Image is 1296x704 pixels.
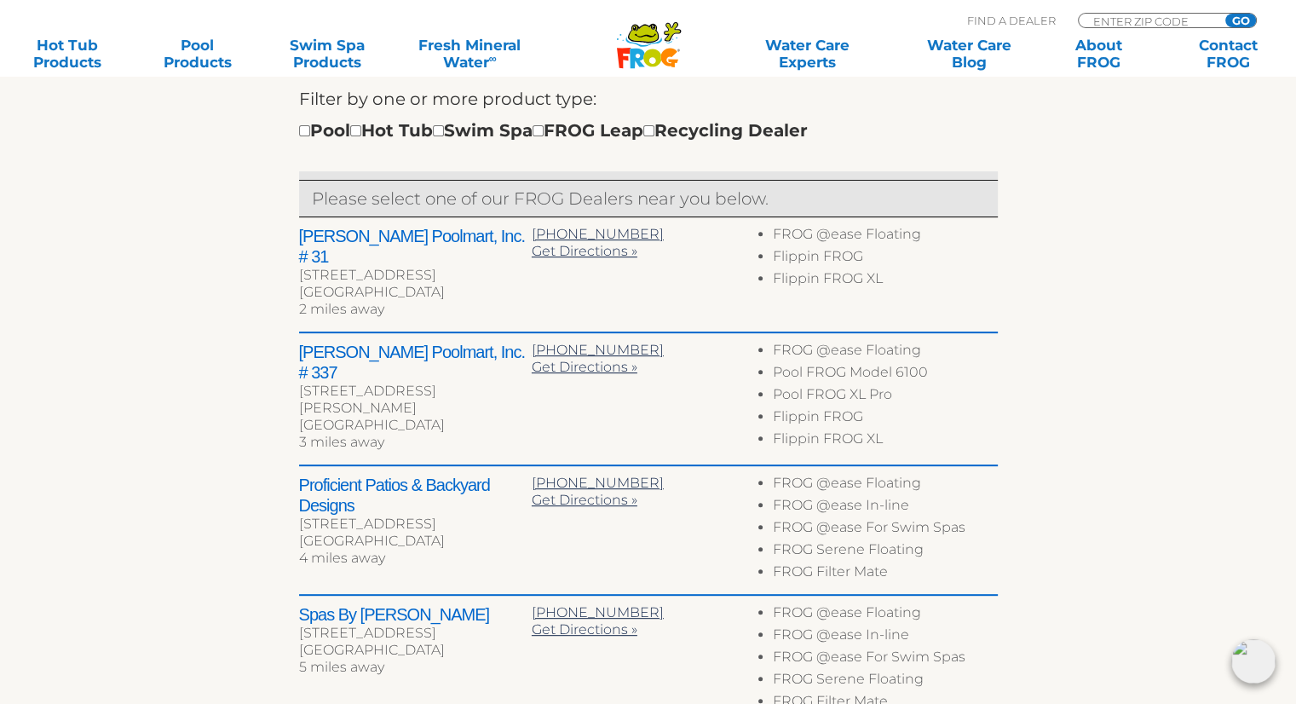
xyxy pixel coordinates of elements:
[299,284,532,301] div: [GEOGRAPHIC_DATA]
[299,516,532,533] div: [STREET_ADDRESS]
[299,301,384,317] span: 2 miles away
[773,649,997,671] li: FROG @ease For Swim Spas
[773,408,997,430] li: Flippin FROG
[299,550,385,566] span: 4 miles away
[773,475,997,497] li: FROG @ease Floating
[17,37,118,71] a: Hot TubProducts
[773,563,997,586] li: FROG Filter Mate
[532,604,664,620] a: [PHONE_NUMBER]
[773,386,997,408] li: Pool FROG XL Pro
[1178,37,1279,71] a: ContactFROG
[532,475,664,491] a: [PHONE_NUMBER]
[1048,37,1149,71] a: AboutFROG
[299,475,532,516] h2: Proficient Patios & Backyard Designs
[532,359,637,375] a: Get Directions »
[299,434,384,450] span: 3 miles away
[773,497,997,519] li: FROG @ease In-line
[773,248,997,270] li: Flippin FROG
[532,226,664,242] a: [PHONE_NUMBER]
[532,243,637,259] a: Get Directions »
[299,342,532,383] h2: [PERSON_NAME] Poolmart, Inc. # 337
[299,642,532,659] div: [GEOGRAPHIC_DATA]
[299,383,532,417] div: [STREET_ADDRESS][PERSON_NAME]
[299,85,596,113] label: Filter by one or more product type:
[773,519,997,541] li: FROG @ease For Swim Spas
[299,659,384,675] span: 5 miles away
[277,37,377,71] a: Swim SpaProducts
[725,37,890,71] a: Water CareExperts
[919,37,1019,71] a: Water CareBlog
[299,533,532,550] div: [GEOGRAPHIC_DATA]
[299,117,808,144] div: Pool Hot Tub Swim Spa FROG Leap Recycling Dealer
[532,492,637,508] a: Get Directions »
[299,625,532,642] div: [STREET_ADDRESS]
[773,226,997,248] li: FROG @ease Floating
[299,604,532,625] h2: Spas By [PERSON_NAME]
[406,37,533,71] a: Fresh MineralWater∞
[1225,14,1256,27] input: GO
[532,621,637,638] a: Get Directions »
[967,13,1056,28] p: Find A Dealer
[488,52,496,65] sup: ∞
[147,37,247,71] a: PoolProducts
[532,342,664,358] a: [PHONE_NUMBER]
[773,430,997,453] li: Flippin FROG XL
[773,541,997,563] li: FROG Serene Floating
[312,185,985,212] p: Please select one of our FROG Dealers near you below.
[1092,14,1207,28] input: Zip Code Form
[773,364,997,386] li: Pool FROG Model 6100
[773,604,997,626] li: FROG @ease Floating
[299,267,532,284] div: [STREET_ADDRESS]
[773,671,997,693] li: FROG Serene Floating
[773,342,997,364] li: FROG @ease Floating
[299,417,532,434] div: [GEOGRAPHIC_DATA]
[773,626,997,649] li: FROG @ease In-line
[773,270,997,292] li: Flippin FROG XL
[1231,639,1276,684] img: openIcon
[299,226,532,267] h2: [PERSON_NAME] Poolmart, Inc. # 31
